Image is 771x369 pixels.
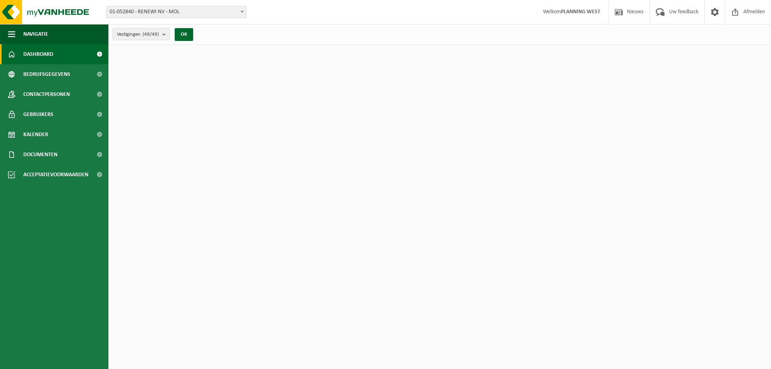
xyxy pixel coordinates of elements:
span: Acceptatievoorwaarden [23,165,88,185]
span: Gebruikers [23,104,53,124]
count: (49/49) [143,32,159,37]
span: 01-052840 - RENEWI NV - MOL [106,6,246,18]
span: Kalender [23,124,48,145]
button: Vestigingen(49/49) [112,28,170,40]
span: Documenten [23,145,57,165]
span: Bedrijfsgegevens [23,64,70,84]
span: 01-052840 - RENEWI NV - MOL [106,6,247,18]
span: Dashboard [23,44,53,64]
span: Contactpersonen [23,84,70,104]
span: Vestigingen [117,29,159,41]
button: OK [175,28,193,41]
span: Navigatie [23,24,48,44]
strong: PLANNING WEST [561,9,600,15]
